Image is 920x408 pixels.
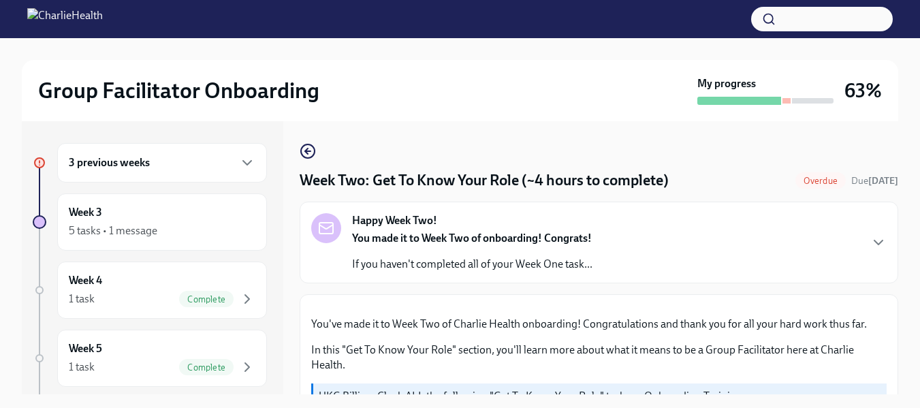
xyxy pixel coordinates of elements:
[69,360,95,375] div: 1 task
[851,174,898,187] span: September 22nd, 2025 10:00
[69,155,150,170] h6: 3 previous weeks
[352,232,592,245] strong: You made it to Week Two of onboarding! Congrats!
[69,292,95,307] div: 1 task
[69,223,157,238] div: 5 tasks • 1 message
[697,76,756,91] strong: My progress
[300,170,669,191] h4: Week Two: Get To Know Your Role (~4 hours to complete)
[57,143,267,183] div: 3 previous weeks
[33,193,267,251] a: Week 35 tasks • 1 message
[851,175,898,187] span: Due
[69,273,102,288] h6: Week 4
[27,8,103,30] img: CharlieHealth
[33,330,267,387] a: Week 51 taskComplete
[179,362,234,373] span: Complete
[319,389,881,404] p: UKG Billing: Clock ALL the following "Get To Know Your Role" tasks as Onboarding Training
[352,257,592,272] p: If you haven't completed all of your Week One task...
[33,262,267,319] a: Week 41 taskComplete
[311,317,887,332] p: You've made it to Week Two of Charlie Health onboarding! Congratulations and thank you for all yo...
[844,78,882,103] h3: 63%
[69,341,102,356] h6: Week 5
[352,213,437,228] strong: Happy Week Two!
[38,77,319,104] h2: Group Facilitator Onboarding
[868,175,898,187] strong: [DATE]
[795,176,846,186] span: Overdue
[311,343,887,373] p: In this "Get To Know Your Role" section, you'll learn more about what it means to be a Group Faci...
[69,205,102,220] h6: Week 3
[179,294,234,304] span: Complete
